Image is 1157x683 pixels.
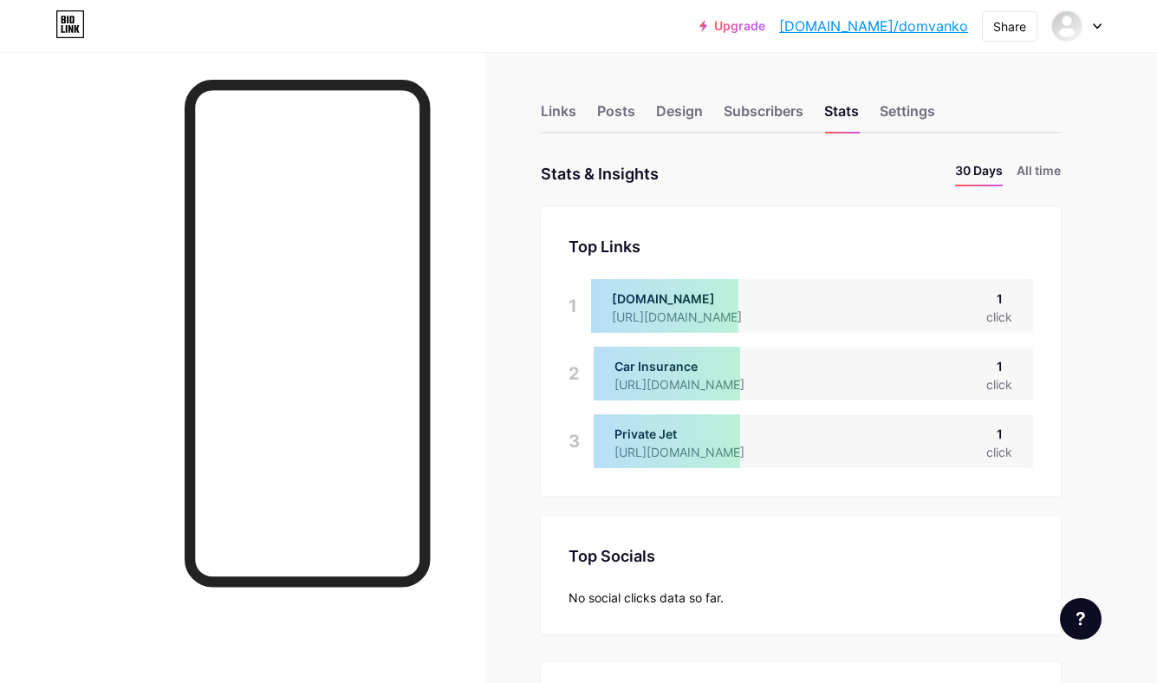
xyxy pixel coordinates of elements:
div: click [986,443,1012,461]
div: Links [541,101,576,132]
div: 1 [986,425,1012,443]
div: 1 [986,357,1012,375]
div: Stats [824,101,859,132]
a: Upgrade [699,19,765,33]
a: [DOMAIN_NAME]/domvanko [779,16,968,36]
div: Top Socials [569,544,1033,568]
div: click [986,308,1012,326]
div: 1 [986,289,1012,308]
div: No social clicks data so far. [569,589,1033,607]
li: All time [1017,161,1061,186]
div: Share [993,17,1026,36]
div: Stats & Insights [541,161,659,186]
div: Posts [597,101,635,132]
div: Subscribers [724,101,803,132]
div: click [986,375,1012,394]
img: Ary Correia Filho [1050,10,1083,42]
div: Settings [880,101,935,132]
div: Top Links [569,235,1033,258]
li: 30 Days [955,161,1003,186]
div: 1 [569,279,577,333]
div: 2 [569,347,580,400]
div: 3 [569,414,580,468]
div: Design [656,101,703,132]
